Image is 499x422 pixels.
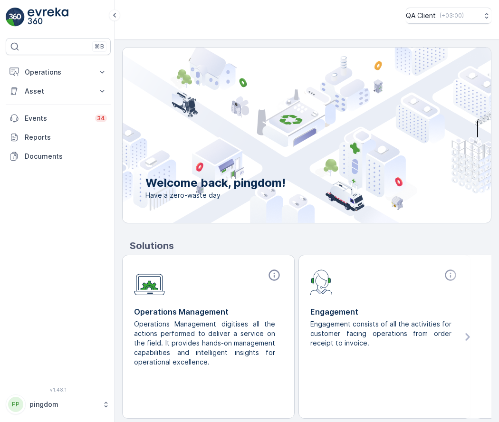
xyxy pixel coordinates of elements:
span: Have a zero-waste day [145,191,286,200]
p: Solutions [130,239,491,253]
button: PPpingdom [6,394,111,414]
p: Operations [25,67,92,77]
p: Welcome back, pingdom! [145,175,286,191]
p: pingdom [29,400,97,409]
p: Events [25,114,89,123]
img: city illustration [80,48,491,223]
p: Engagement consists of all the activities for customer facing operations from order receipt to in... [310,319,451,348]
a: Events34 [6,109,111,128]
p: Asset [25,86,92,96]
button: Operations [6,63,111,82]
span: v 1.48.1 [6,387,111,393]
img: module-icon [310,269,333,295]
button: Asset [6,82,111,101]
p: QA Client [406,11,436,20]
p: Operations Management [134,306,283,317]
p: Operations Management digitises all the actions performed to deliver a service on the field. It p... [134,319,275,367]
button: QA Client(+03:00) [406,8,491,24]
img: logo_light-DOdMpM7g.png [28,8,68,27]
a: Reports [6,128,111,147]
p: Reports [25,133,107,142]
p: 34 [97,115,105,122]
p: ⌘B [95,43,104,50]
p: Documents [25,152,107,161]
img: logo [6,8,25,27]
p: ( +03:00 ) [440,12,464,19]
img: module-icon [134,269,165,296]
p: Engagement [310,306,459,317]
div: PP [8,397,23,412]
a: Documents [6,147,111,166]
